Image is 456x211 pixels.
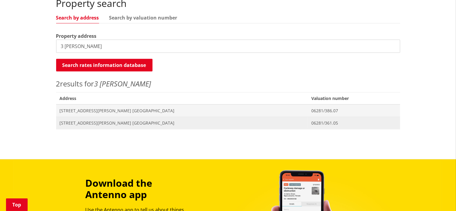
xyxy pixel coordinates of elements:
span: Valuation number [308,92,400,104]
a: Search by valuation number [109,15,177,20]
span: Address [56,92,308,104]
span: 06281/361.05 [311,120,396,126]
a: Top [6,198,28,211]
a: Search by address [56,15,99,20]
em: 3 [PERSON_NAME] [94,79,151,89]
button: Search rates information database [56,59,153,71]
span: 2 [56,79,60,89]
span: [STREET_ADDRESS][PERSON_NAME] [GEOGRAPHIC_DATA] [60,108,304,114]
span: 06281/386.07 [311,108,396,114]
span: [STREET_ADDRESS][PERSON_NAME] [GEOGRAPHIC_DATA] [60,120,304,126]
p: results for [56,78,400,89]
input: e.g. Duke Street NGARUAWAHIA [56,40,400,53]
a: [STREET_ADDRESS][PERSON_NAME] [GEOGRAPHIC_DATA] 06281/361.05 [56,117,400,129]
iframe: Messenger Launcher [428,186,450,207]
label: Property address [56,32,97,40]
a: [STREET_ADDRESS][PERSON_NAME] [GEOGRAPHIC_DATA] 06281/386.07 [56,104,400,117]
h3: Download the Antenno app [86,177,194,200]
